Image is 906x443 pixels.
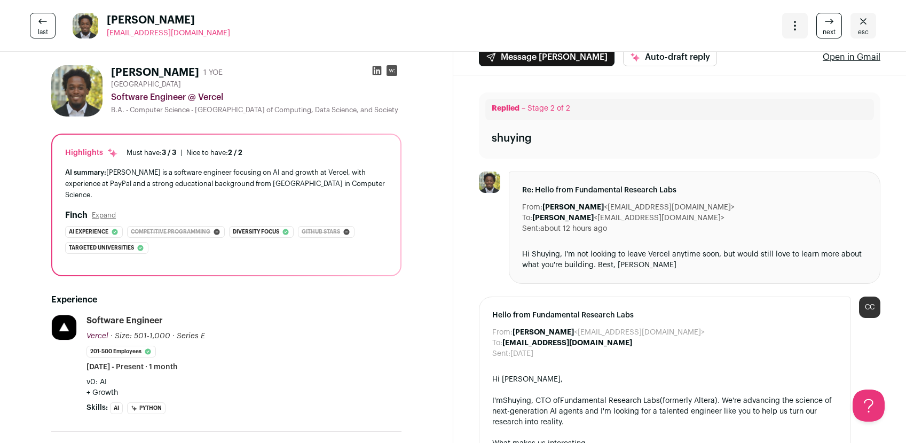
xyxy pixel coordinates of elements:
dd: [DATE] [510,348,533,359]
a: last [30,13,56,38]
dt: Sent: [522,223,540,234]
dt: To: [522,213,532,223]
span: Ai experience [69,227,108,237]
ul: | [127,149,242,157]
span: Targeted universities [69,243,134,253]
img: c475129f22a807339bcb8e3cf418f9a907fe02617c98bb3e0047786ce825a86f.jpg [51,65,103,116]
span: last [38,28,48,36]
a: next [816,13,842,38]
span: – [522,105,525,112]
dt: To: [492,338,502,348]
iframe: Help Scout Beacon - Open [853,390,885,422]
span: Series E [177,332,205,340]
div: Software Engineer [86,315,163,327]
dt: Sent: [492,348,510,359]
span: Stage 2 of 2 [527,105,570,112]
dt: From: [522,202,542,213]
span: Replied [492,105,519,112]
span: · [172,331,175,341]
b: [PERSON_NAME] [513,329,574,336]
span: 3 / 3 [162,149,176,156]
h2: Experience [51,293,401,306]
span: Skills: [86,402,108,413]
div: [PERSON_NAME] is a software engineer focusing on AI and growth at Vercel, with experience at PayP... [65,167,388,200]
span: Competitive programming [131,227,210,237]
div: Highlights [65,147,118,158]
img: c475129f22a807339bcb8e3cf418f9a907fe02617c98bb3e0047786ce825a86f.jpg [73,13,98,38]
span: AI summary: [65,169,106,176]
img: c475129f22a807339bcb8e3cf418f9a907fe02617c98bb3e0047786ce825a86f.jpg [479,172,500,193]
div: Hi Shuying, I'm not looking to leave Vercel anytime soon, but would still love to learn more abou... [522,249,868,270]
div: I'm , CTO of (formerly Altera). We're advancing the science of next-generation AI agents and I'm ... [492,395,838,428]
dd: <[EMAIL_ADDRESS][DOMAIN_NAME]> [532,213,724,223]
span: [PERSON_NAME] [107,13,230,28]
a: Open in Gmail [823,51,880,64]
div: 1 YOE [203,67,223,78]
div: Nice to have: [186,149,242,157]
a: Shuying [503,397,531,405]
li: 201-500 employees [86,346,156,357]
div: Software Engineer @ Vercel [111,91,401,104]
button: Expand [92,211,116,220]
span: 2 / 2 [228,149,242,156]
div: CC [859,297,880,318]
span: next [823,28,836,36]
h1: [PERSON_NAME] [111,65,199,80]
span: Re: Hello from Fundamental Research Labs [522,185,868,196]
dd: <[EMAIL_ADDRESS][DOMAIN_NAME]> [513,327,705,338]
div: Hi [PERSON_NAME], [492,374,838,385]
span: [GEOGRAPHIC_DATA] [111,80,181,89]
dd: <[EMAIL_ADDRESS][DOMAIN_NAME]> [542,202,735,213]
img: df0b3117a745217a1124dc682acd1745e583fea2f43f43a9747a75fd3e99fd3e.jpg [52,315,76,340]
div: Must have: [127,149,176,157]
span: Diversity focus [233,227,279,237]
span: Vercel [86,332,108,340]
span: · Size: 501-1,000 [111,332,170,340]
a: Close [850,13,876,38]
a: Fundamental Research Labs [560,397,660,405]
b: [PERSON_NAME] [532,214,594,222]
dt: From: [492,327,513,338]
h2: Finch [65,209,88,222]
li: AI [110,402,123,414]
b: [EMAIL_ADDRESS][DOMAIN_NAME] [502,339,632,347]
span: Github stars [302,227,340,237]
button: Open dropdown [782,13,808,38]
a: [EMAIL_ADDRESS][DOMAIN_NAME] [107,28,230,38]
dd: about 12 hours ago [540,223,607,234]
span: Hello from Fundamental Research Labs [492,310,838,321]
div: B.A. - Computer Science - [GEOGRAPHIC_DATA] of Computing, Data Science, and Society [111,106,401,114]
span: esc [858,28,869,36]
button: Auto-draft reply [623,48,717,66]
span: [EMAIL_ADDRESS][DOMAIN_NAME] [107,29,230,37]
button: Message [PERSON_NAME] [479,48,614,66]
span: [DATE] - Present · 1 month [86,362,178,372]
p: v0: AI + Growth [86,377,401,398]
div: shuying [492,131,532,146]
b: [PERSON_NAME] [542,204,604,211]
li: Python [127,402,166,414]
